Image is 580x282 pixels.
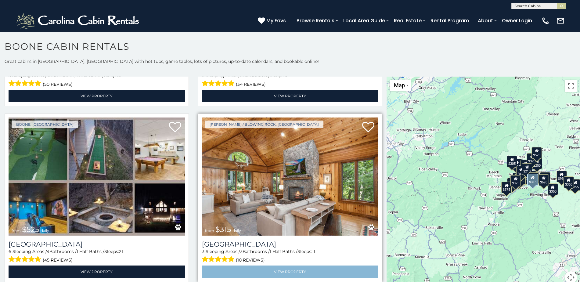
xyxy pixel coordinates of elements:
div: $315 [527,174,538,186]
div: $375 [502,182,512,193]
span: (45 reviews) [43,256,73,264]
div: Sleeping Areas / Bathrooms / Sleeps: [202,248,378,264]
div: $380 [540,172,550,184]
span: from [205,228,214,233]
span: 3 [202,249,204,254]
img: Chimney Island [202,117,378,236]
div: $395 [528,171,538,183]
a: Wildlife Manor from $525 daily [9,117,185,236]
div: $320 [527,153,537,165]
span: $315 [215,225,231,234]
img: mail-regular-white.png [556,16,565,25]
a: View Property [202,266,378,278]
a: About [475,15,496,26]
a: Real Estate [391,15,425,26]
a: Add to favorites [169,121,181,134]
span: 3 [240,249,243,254]
a: [PERSON_NAME] / Blowing Rock, [GEOGRAPHIC_DATA] [205,121,323,128]
img: phone-regular-white.png [541,16,550,25]
div: $410 [516,166,527,178]
span: from [12,228,21,233]
span: (10 reviews) [236,256,265,264]
a: Add to favorites [362,121,374,134]
span: 6 [9,249,11,254]
div: $250 [532,157,542,169]
span: Map [394,82,405,89]
span: 1 Half Baths / [77,249,104,254]
div: $695 [539,174,549,186]
a: Chimney Island from $315 daily [202,117,378,236]
a: Local Area Guide [340,15,388,26]
div: $330 [507,178,517,190]
div: Sleeping Areas / Bathrooms / Sleeps: [9,73,185,88]
a: [GEOGRAPHIC_DATA] [9,240,185,248]
h3: Wildlife Manor [9,240,185,248]
div: Sleeping Areas / Bathrooms / Sleeps: [9,248,185,264]
span: daily [232,228,241,233]
a: My Favs [258,17,287,25]
button: Change map style [390,80,411,91]
div: $305 [507,156,517,167]
a: Rental Program [427,15,472,26]
span: (34 reviews) [236,80,266,88]
div: $350 [548,183,558,195]
span: daily [41,228,49,233]
a: View Property [9,90,185,102]
a: View Property [202,90,378,102]
div: $400 [513,173,523,184]
a: Owner Login [499,15,535,26]
div: $930 [557,171,567,182]
a: Browse Rentals [294,15,337,26]
img: White-1-2.png [15,12,142,30]
div: $675 [528,172,539,184]
span: My Favs [266,17,286,24]
div: $525 [532,147,542,159]
span: 21 [119,249,123,254]
div: $210 [522,163,532,175]
span: $525 [22,225,39,234]
div: Sleeping Areas / Bathrooms / Sleeps: [202,73,378,88]
a: Boone, [GEOGRAPHIC_DATA] [12,121,78,128]
button: Toggle fullscreen view [565,80,577,92]
div: $565 [521,160,531,171]
img: Wildlife Manor [9,117,185,236]
span: 4 [47,249,49,254]
span: 11 [312,249,315,254]
a: [GEOGRAPHIC_DATA] [202,240,378,248]
div: $325 [511,175,521,187]
span: (50 reviews) [43,80,73,88]
a: View Property [9,266,185,278]
div: $355 [564,176,574,188]
div: $485 [514,174,525,186]
span: 1 Half Baths / [270,249,297,254]
h3: Chimney Island [202,240,378,248]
